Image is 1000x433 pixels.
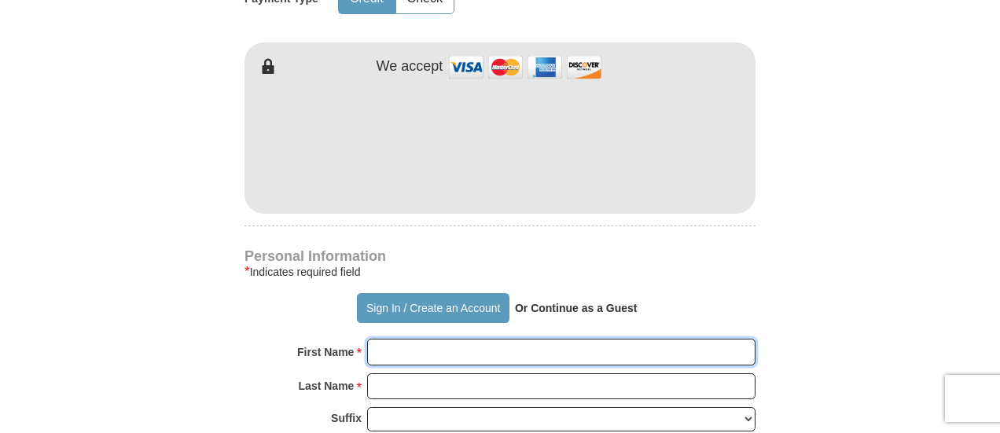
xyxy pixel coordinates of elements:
[331,407,362,429] strong: Suffix
[357,293,509,323] button: Sign In / Create an Account
[299,375,355,397] strong: Last Name
[297,341,354,363] strong: First Name
[244,250,756,262] h4: Personal Information
[515,302,638,314] strong: Or Continue as a Guest
[447,50,604,84] img: credit cards accepted
[377,58,443,75] h4: We accept
[244,262,756,281] div: Indicates required field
